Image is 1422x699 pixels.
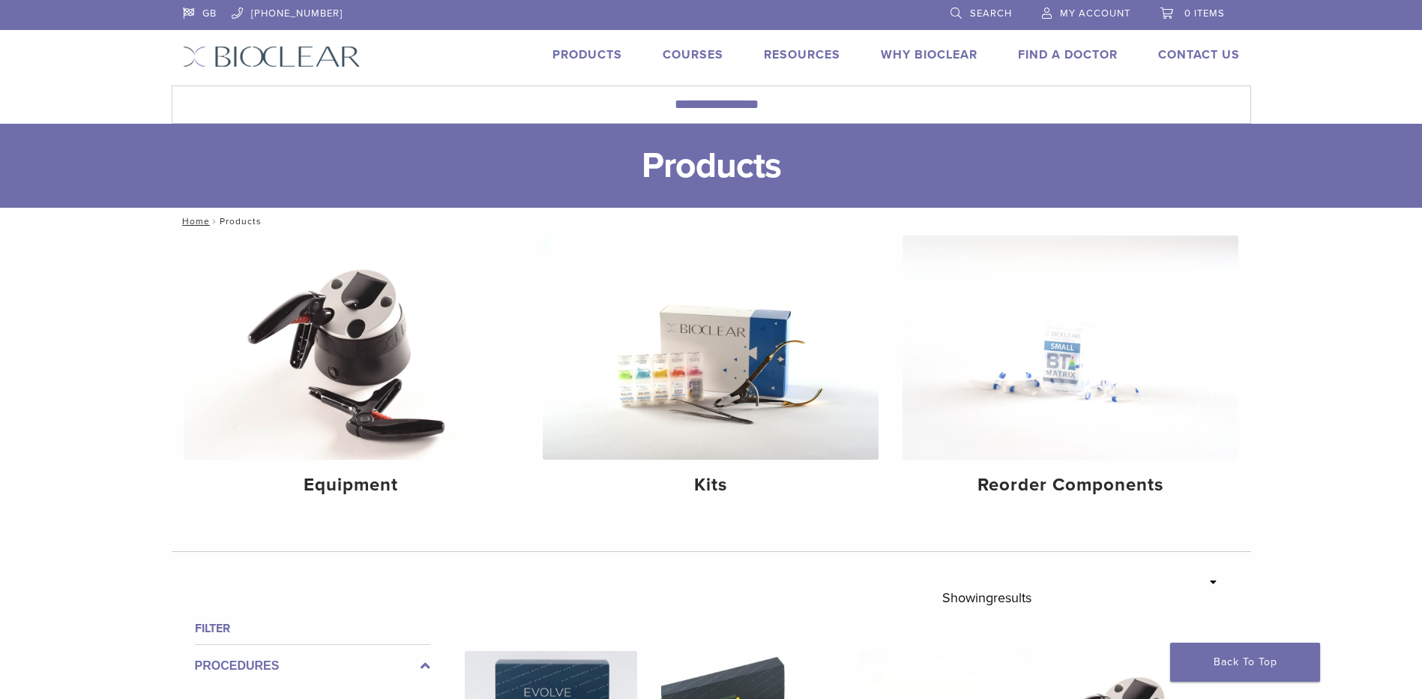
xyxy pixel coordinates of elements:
[663,47,723,62] a: Courses
[1060,7,1130,19] span: My Account
[915,472,1226,499] h4: Reorder Components
[942,582,1031,613] p: Showing results
[1170,643,1320,682] a: Back To Top
[543,235,879,508] a: Kits
[764,47,840,62] a: Resources
[552,47,622,62] a: Products
[195,619,430,637] h4: Filter
[184,235,519,508] a: Equipment
[184,235,519,460] img: Equipment
[1158,47,1240,62] a: Contact Us
[178,216,210,226] a: Home
[172,208,1251,235] nav: Products
[1018,47,1118,62] a: Find A Doctor
[970,7,1012,19] span: Search
[210,217,220,225] span: /
[183,46,361,67] img: Bioclear
[1184,7,1225,19] span: 0 items
[903,235,1238,508] a: Reorder Components
[555,472,867,499] h4: Kits
[543,235,879,460] img: Kits
[881,47,977,62] a: Why Bioclear
[196,472,507,499] h4: Equipment
[903,235,1238,460] img: Reorder Components
[195,657,430,675] label: Procedures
